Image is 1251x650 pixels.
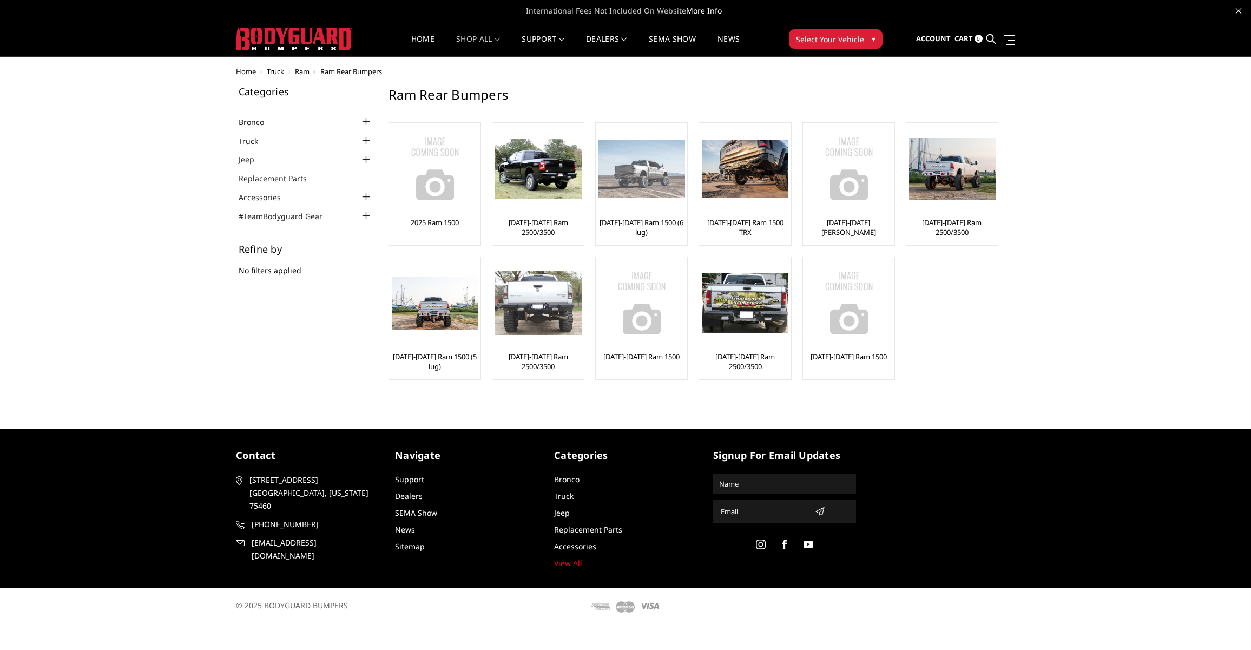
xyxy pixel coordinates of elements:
img: No Image [806,260,892,346]
a: Ram [295,67,310,76]
span: Select Your Vehicle [796,34,864,45]
a: SEMA Show [649,35,696,56]
a: Accessories [554,541,596,551]
a: Account [916,24,951,54]
h5: Navigate [395,448,538,463]
a: #TeamBodyguard Gear [239,211,336,222]
a: Truck [239,135,272,147]
h1: Ram Rear Bumpers [389,87,997,111]
a: Replacement Parts [554,524,622,535]
img: No Image [806,126,892,212]
a: Dealers [586,35,627,56]
a: [DATE]-[DATE] Ram 1500 (6 lug) [598,218,684,237]
a: shop all [456,35,500,56]
a: Accessories [239,192,294,203]
a: [DATE]-[DATE] Ram 2500/3500 [702,352,788,371]
a: Jeep [239,154,268,165]
span: © 2025 BODYGUARD BUMPERS [236,600,348,610]
a: View All [554,558,582,568]
a: Cart 0 [954,24,983,54]
a: News [717,35,740,56]
img: No Image [598,260,685,346]
span: [EMAIL_ADDRESS][DOMAIN_NAME] [252,536,377,562]
a: Truck [554,491,574,501]
a: [EMAIL_ADDRESS][DOMAIN_NAME] [236,536,379,562]
a: [DATE]-[DATE] Ram 2500/3500 [495,352,581,371]
a: [DATE]-[DATE] Ram 2500/3500 [909,218,995,237]
input: Name [715,475,854,493]
a: More Info [686,5,722,16]
a: [DATE]-[DATE] [PERSON_NAME] [806,218,892,237]
a: Home [411,35,434,56]
a: [DATE]-[DATE] Ram 2500/3500 [495,218,581,237]
a: [DATE]-[DATE] Ram 1500 TRX [702,218,788,237]
h5: Categories [554,448,697,463]
div: No filters applied [239,244,373,287]
a: Home [236,67,256,76]
a: 2025 Ram 1500 [411,218,459,227]
span: [STREET_ADDRESS] [GEOGRAPHIC_DATA], [US_STATE] 75460 [249,474,375,513]
a: Dealers [395,491,423,501]
span: [PHONE_NUMBER] [252,518,377,531]
h5: Categories [239,87,373,96]
span: Ram Rear Bumpers [320,67,382,76]
span: Cart [954,34,973,43]
h5: Refine by [239,244,373,254]
a: [DATE]-[DATE] Ram 1500 (5 lug) [392,352,478,371]
a: [DATE]-[DATE] Ram 1500 [811,352,887,362]
h5: contact [236,448,379,463]
a: News [395,524,415,535]
span: 0 [975,35,983,43]
a: Truck [267,67,284,76]
a: No Image [598,260,684,346]
a: Replacement Parts [239,173,320,184]
a: Bronco [554,474,580,484]
input: Email [716,503,811,520]
a: [DATE]-[DATE] Ram 1500 [603,352,680,362]
a: Support [522,35,564,56]
a: Bronco [239,116,278,128]
img: No Image [392,126,478,212]
a: Support [395,474,424,484]
h5: signup for email updates [713,448,856,463]
a: [PHONE_NUMBER] [236,518,379,531]
button: Select Your Vehicle [789,29,883,49]
span: Account [916,34,951,43]
span: ▾ [872,33,875,44]
a: Jeep [554,508,570,518]
img: BODYGUARD BUMPERS [236,28,352,50]
a: SEMA Show [395,508,437,518]
a: Sitemap [395,541,425,551]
